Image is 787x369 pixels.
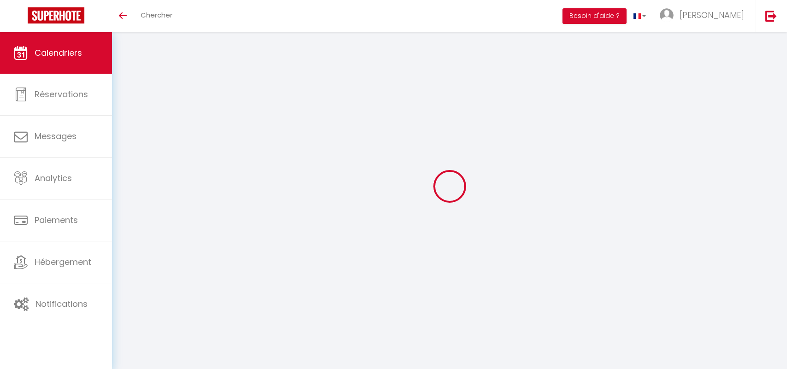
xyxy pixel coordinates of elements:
[28,7,84,23] img: Super Booking
[35,214,78,226] span: Paiements
[35,88,88,100] span: Réservations
[36,298,88,310] span: Notifications
[562,8,627,24] button: Besoin d'aide ?
[35,256,91,268] span: Hébergement
[35,47,82,59] span: Calendriers
[35,172,72,184] span: Analytics
[680,9,744,21] span: [PERSON_NAME]
[660,8,674,22] img: ...
[35,130,77,142] span: Messages
[141,10,172,20] span: Chercher
[765,10,777,22] img: logout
